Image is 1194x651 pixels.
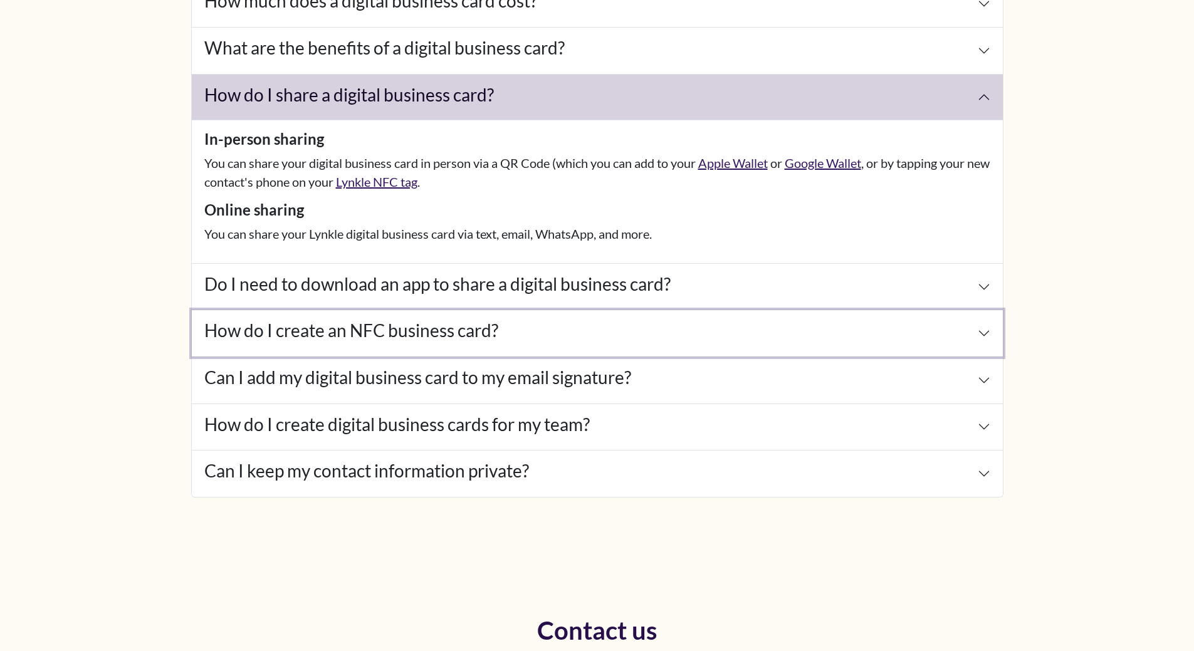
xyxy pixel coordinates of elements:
button: Can I add my digital business card to my email signature? [192,357,1003,404]
button: How do I create digital business cards for my team? [192,404,1003,450]
h4: How do I create an NFC business card? [204,320,498,341]
h5: Online sharing [204,201,990,219]
h4: What are the benefits of a digital business card? [204,38,565,59]
p: You can share your Lynkle digital business card via text, email, WhatsApp, and more. [204,224,990,243]
button: What are the benefits of a digital business card? [192,28,1003,74]
h4: How do I create digital business cards for my team? [204,414,590,435]
h4: Can I add my digital business card to my email signature? [204,367,631,388]
button: How do I create an NFC business card? [192,310,1003,357]
button: Do I need to download an app to share a digital business card? [192,264,1003,310]
p: You can share your digital business card in person via a QR Code (which you can add to your or , ... [204,154,990,191]
a: Lynkle NFC tag [336,174,417,189]
a: Apple Wallet [698,155,768,170]
a: Google Wallet [785,155,861,170]
button: Can I keep my contact information private? [192,450,1003,497]
button: How do I share a digital business card? [192,75,1003,121]
h4: Do I need to download an app to share a digital business card? [204,274,671,295]
h4: How do I share a digital business card? [204,85,494,106]
h4: Can I keep my contact information private? [204,461,529,482]
h5: In-person sharing [204,130,990,148]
